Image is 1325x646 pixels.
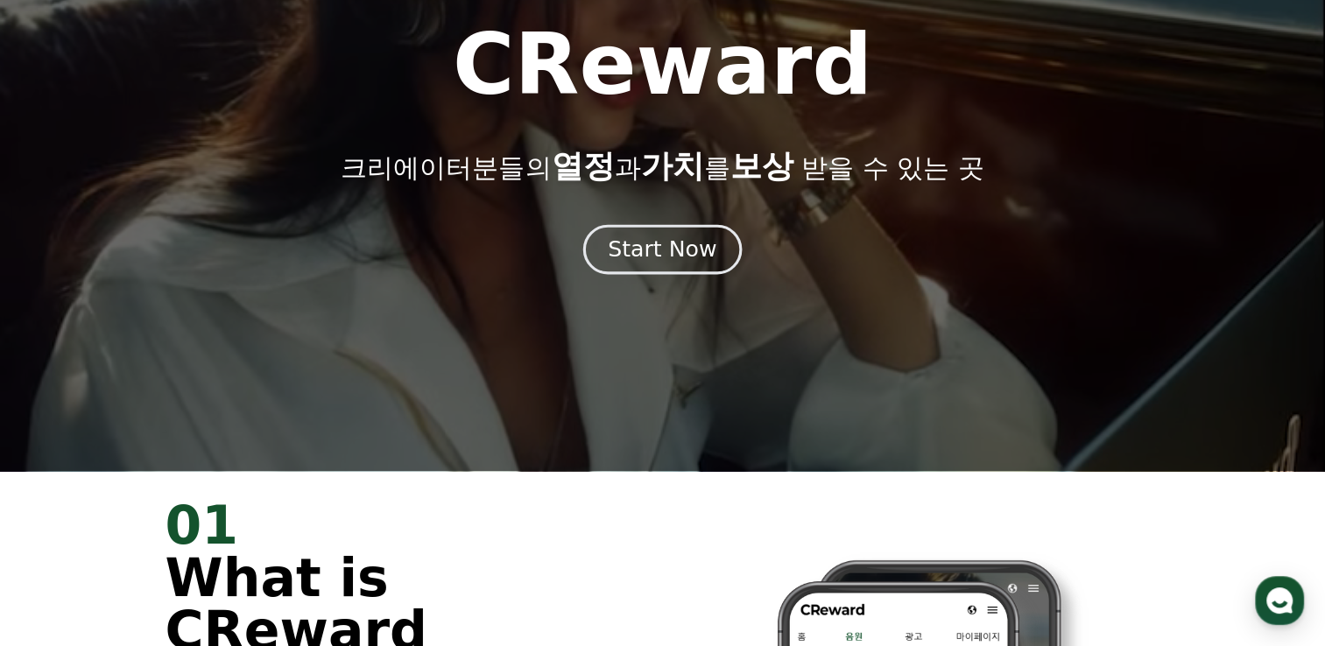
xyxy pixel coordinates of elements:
[583,225,742,275] button: Start Now
[551,148,614,184] span: 열정
[226,501,336,544] a: 설정
[587,243,738,260] a: Start Now
[271,527,292,541] span: 설정
[166,499,642,551] div: 01
[116,501,226,544] a: 대화
[341,149,983,184] p: 크리에이터분들의 과 를 받을 수 있는 곳
[608,235,716,264] div: Start Now
[453,23,872,107] h1: CReward
[5,501,116,544] a: 홈
[160,528,181,542] span: 대화
[729,148,793,184] span: 보상
[55,527,66,541] span: 홈
[640,148,703,184] span: 가치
